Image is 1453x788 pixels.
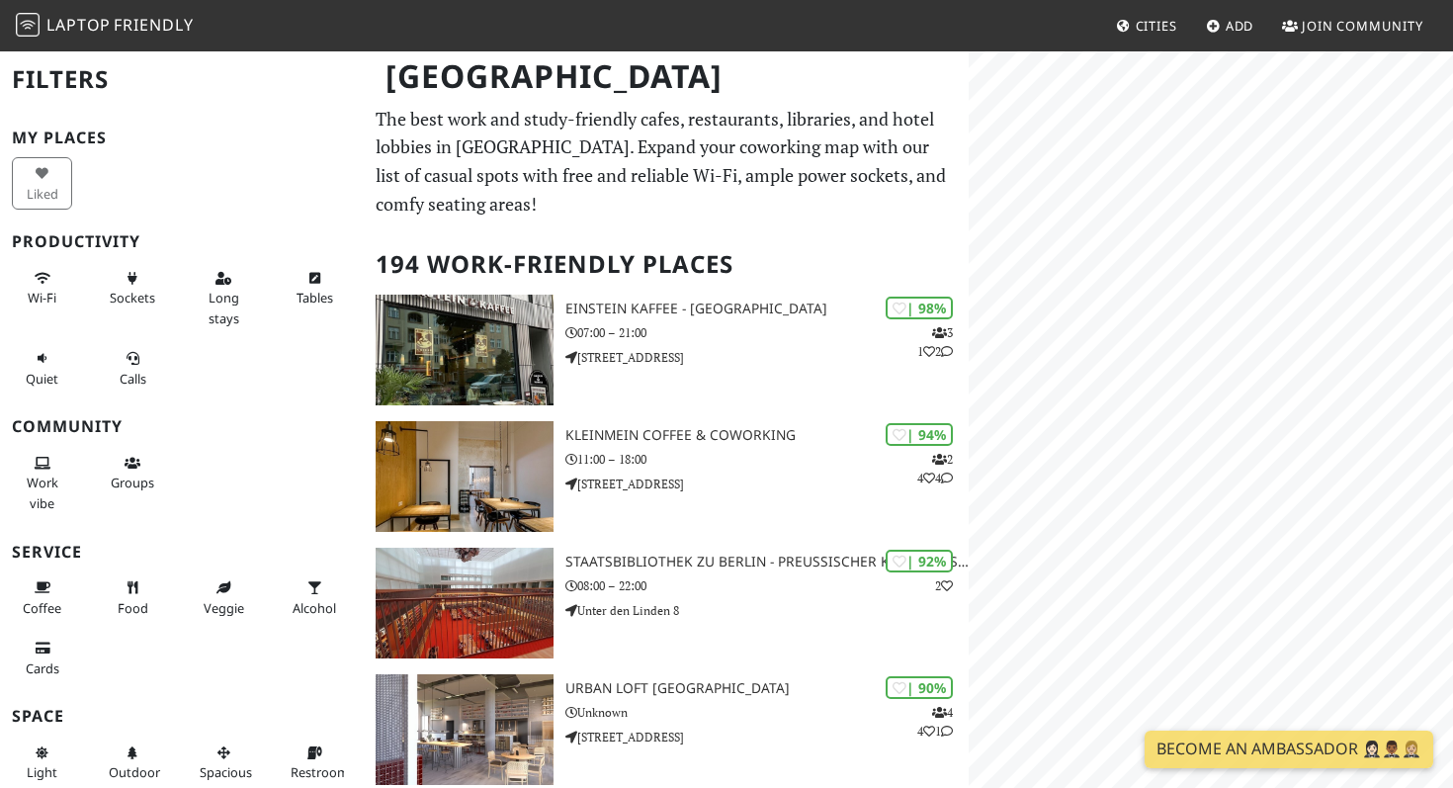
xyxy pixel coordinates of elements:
h3: Productivity [12,232,352,251]
button: Veggie [194,571,254,624]
span: Alcohol [293,599,336,617]
span: Food [118,599,148,617]
h3: Service [12,543,352,562]
button: Food [103,571,163,624]
a: Cities [1108,8,1185,44]
h2: 194 Work-Friendly Places [376,234,958,295]
button: Groups [103,447,163,499]
p: 2 [935,576,953,595]
span: Video/audio calls [120,370,146,388]
h3: URBAN LOFT [GEOGRAPHIC_DATA] [565,680,969,697]
span: Natural light [27,763,57,781]
a: Become an Ambassador 🤵🏻‍♀️🤵🏾‍♂️🤵🏼‍♀️ [1145,731,1433,768]
p: 11:00 – 18:00 [565,450,969,469]
button: Quiet [12,342,72,394]
span: Join Community [1302,17,1423,35]
button: Long stays [194,262,254,334]
span: Veggie [204,599,244,617]
h3: My Places [12,129,352,147]
span: Long stays [209,289,239,326]
div: | 98% [886,297,953,319]
span: Power sockets [110,289,155,306]
button: Coffee [12,571,72,624]
p: 07:00 – 21:00 [565,323,969,342]
span: Cities [1136,17,1177,35]
span: Friendly [114,14,193,36]
span: Restroom [291,763,349,781]
h3: Community [12,417,352,436]
button: Cards [12,632,72,684]
button: Work vibe [12,447,72,519]
h3: Space [12,707,352,726]
p: Unknown [565,703,969,722]
a: LaptopFriendly LaptopFriendly [16,9,194,44]
h2: Filters [12,49,352,110]
a: URBAN LOFT Berlin | 90% 441 URBAN LOFT [GEOGRAPHIC_DATA] Unknown [STREET_ADDRESS] [364,674,970,785]
span: Credit cards [26,659,59,677]
img: LaptopFriendly [16,13,40,37]
a: Staatsbibliothek zu Berlin - Preußischer Kulturbesitz | 92% 2 Staatsbibliothek zu Berlin - Preußi... [364,548,970,658]
img: Staatsbibliothek zu Berlin - Preußischer Kulturbesitz [376,548,554,658]
div: | 94% [886,423,953,446]
button: Alcohol [285,571,345,624]
p: [STREET_ADDRESS] [565,348,969,367]
h3: KleinMein Coffee & Coworking [565,427,969,444]
p: The best work and study-friendly cafes, restaurants, libraries, and hotel lobbies in [GEOGRAPHIC_... [376,105,958,219]
span: Laptop [46,14,111,36]
span: Quiet [26,370,58,388]
img: Einstein Kaffee - Charlottenburg [376,295,554,405]
p: 4 4 1 [917,703,953,741]
span: Spacious [200,763,252,781]
span: Work-friendly tables [297,289,333,306]
a: Einstein Kaffee - Charlottenburg | 98% 312 Einstein Kaffee - [GEOGRAPHIC_DATA] 07:00 – 21:00 [STR... [364,295,970,405]
p: Unter den Linden 8 [565,601,969,620]
span: Add [1226,17,1254,35]
p: 08:00 – 22:00 [565,576,969,595]
h1: [GEOGRAPHIC_DATA] [370,49,966,104]
a: Add [1198,8,1262,44]
p: [STREET_ADDRESS] [565,475,969,493]
p: [STREET_ADDRESS] [565,728,969,746]
button: Wi-Fi [12,262,72,314]
h3: Staatsbibliothek zu Berlin - Preußischer Kulturbesitz [565,554,969,570]
a: KleinMein Coffee & Coworking | 94% 244 KleinMein Coffee & Coworking 11:00 – 18:00 [STREET_ADDRESS] [364,421,970,532]
button: Calls [103,342,163,394]
div: | 92% [886,550,953,572]
span: Outdoor area [109,763,160,781]
h3: Einstein Kaffee - [GEOGRAPHIC_DATA] [565,301,969,317]
p: 2 4 4 [917,450,953,487]
span: Coffee [23,599,61,617]
span: People working [27,474,58,511]
a: Join Community [1274,8,1431,44]
img: KleinMein Coffee & Coworking [376,421,554,532]
button: Sockets [103,262,163,314]
img: URBAN LOFT Berlin [376,674,554,785]
span: Stable Wi-Fi [28,289,56,306]
span: Group tables [111,474,154,491]
div: | 90% [886,676,953,699]
button: Tables [285,262,345,314]
p: 3 1 2 [917,323,953,361]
